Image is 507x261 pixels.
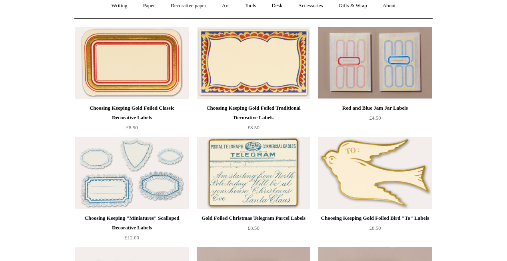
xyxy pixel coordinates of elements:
[197,137,310,209] img: Gold Foiled Christmas Telegram Parcel Labels
[318,137,432,209] a: Choosing Keeping Gold Foiled Bird "To" Labels Choosing Keeping Gold Foiled Bird "To" Labels
[199,213,308,223] div: Gold Foiled Christmas Telegram Parcel Labels
[248,225,259,231] span: £8.50
[318,213,432,246] a: Choosing Keeping Gold Foiled Bird "To" Labels £8.50
[75,213,189,246] a: Choosing Keeping "Miniatures" Scalloped Decorative Labels £12.00
[197,213,310,246] a: Gold Foiled Christmas Telegram Parcel Labels £8.50
[248,124,259,130] span: £8.50
[75,137,189,209] a: Choosing Keeping "Miniatures" Scalloped Decorative Labels Choosing Keeping "Miniatures" Scalloped...
[197,137,310,209] a: Gold Foiled Christmas Telegram Parcel Labels Gold Foiled Christmas Telegram Parcel Labels
[318,103,432,136] a: Red and Blue Jam Jar Labels £4.50
[197,103,310,136] a: Choosing Keeping Gold Foiled Traditional Decorative Labels £8.50
[77,103,187,122] div: Choosing Keeping Gold Foiled Classic Decorative Labels
[320,213,430,223] div: Choosing Keeping Gold Foiled Bird "To" Labels
[75,27,189,99] a: Choosing Keeping Gold Foiled Classic Decorative Labels Choosing Keeping Gold Foiled Classic Decor...
[199,103,308,122] div: Choosing Keeping Gold Foiled Traditional Decorative Labels
[75,103,189,136] a: Choosing Keeping Gold Foiled Classic Decorative Labels £8.50
[197,27,310,99] img: Choosing Keeping Gold Foiled Traditional Decorative Labels
[75,27,189,99] img: Choosing Keeping Gold Foiled Classic Decorative Labels
[320,103,430,113] div: Red and Blue Jam Jar Labels
[318,27,432,99] img: Red and Blue Jam Jar Labels
[369,115,381,121] span: £4.50
[369,225,381,231] span: £8.50
[197,27,310,99] a: Choosing Keeping Gold Foiled Traditional Decorative Labels Choosing Keeping Gold Foiled Tradition...
[318,27,432,99] a: Red and Blue Jam Jar Labels Red and Blue Jam Jar Labels
[318,137,432,209] img: Choosing Keeping Gold Foiled Bird "To" Labels
[125,235,139,241] span: £12.00
[126,124,138,130] span: £8.50
[75,137,189,209] img: Choosing Keeping "Miniatures" Scalloped Decorative Labels
[77,213,187,233] div: Choosing Keeping "Miniatures" Scalloped Decorative Labels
